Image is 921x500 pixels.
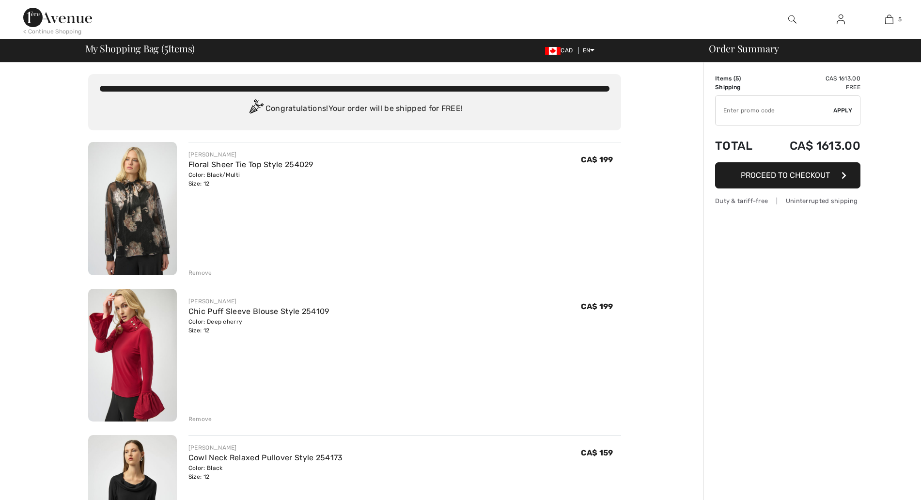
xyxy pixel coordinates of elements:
[581,302,613,311] span: CA$ 199
[697,44,915,53] div: Order Summary
[885,14,893,25] img: My Bag
[188,453,343,462] a: Cowl Neck Relaxed Pullover Style 254173
[716,96,833,125] input: Promo code
[23,8,92,27] img: 1ère Avenue
[188,171,313,188] div: Color: Black/Multi Size: 12
[715,74,765,83] td: Items ( )
[581,448,613,457] span: CA$ 159
[715,196,860,205] div: Duty & tariff-free | Uninterrupted shipping
[188,307,329,316] a: Chic Puff Sleeve Blouse Style 254109
[164,41,168,54] span: 5
[188,297,329,306] div: [PERSON_NAME]
[829,14,853,26] a: Sign In
[188,443,343,452] div: [PERSON_NAME]
[545,47,561,55] img: Canadian Dollar
[100,99,609,119] div: Congratulations! Your order will be shipped for FREE!
[833,106,853,115] span: Apply
[188,415,212,423] div: Remove
[865,14,913,25] a: 5
[23,27,82,36] div: < Continue Shopping
[85,44,195,53] span: My Shopping Bag ( Items)
[765,129,860,162] td: CA$ 1613.00
[715,162,860,188] button: Proceed to Checkout
[188,150,313,159] div: [PERSON_NAME]
[581,155,613,164] span: CA$ 199
[188,268,212,277] div: Remove
[88,142,177,275] img: Floral Sheer Tie Top Style 254029
[583,47,595,54] span: EN
[765,74,860,83] td: CA$ 1613.00
[188,464,343,481] div: Color: Black Size: 12
[898,15,902,24] span: 5
[715,129,765,162] td: Total
[765,83,860,92] td: Free
[741,171,830,180] span: Proceed to Checkout
[246,99,265,119] img: Congratulation2.svg
[837,14,845,25] img: My Info
[545,47,577,54] span: CAD
[788,14,796,25] img: search the website
[735,75,739,82] span: 5
[715,83,765,92] td: Shipping
[188,317,329,335] div: Color: Deep cherry Size: 12
[188,160,313,169] a: Floral Sheer Tie Top Style 254029
[88,289,177,422] img: Chic Puff Sleeve Blouse Style 254109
